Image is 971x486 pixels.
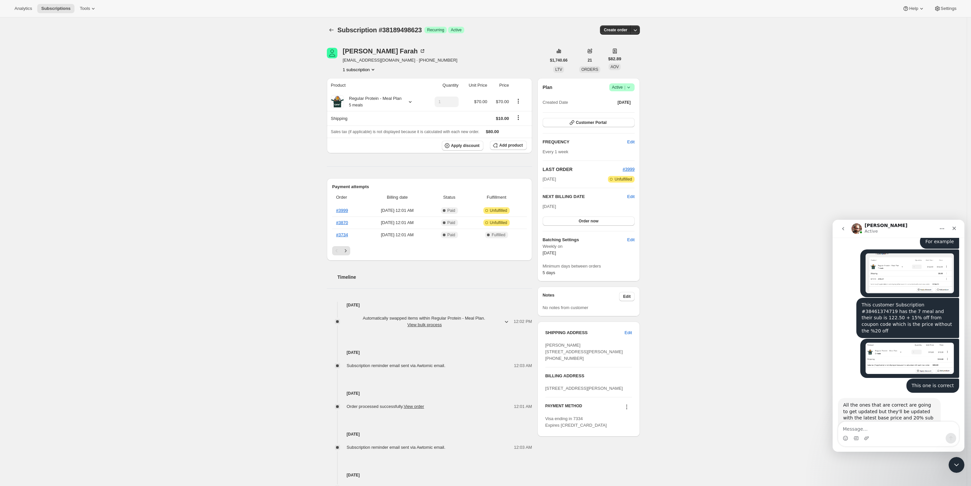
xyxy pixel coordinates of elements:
[545,343,623,361] span: [PERSON_NAME] [STREET_ADDRESS][PERSON_NAME] [PHONE_NUMBER]
[331,129,479,134] span: Sales tax (if applicable) is not displayed because it is calculated with each new order.
[949,457,964,473] iframe: Intercom live chat
[619,292,635,301] button: Edit
[623,235,639,245] button: Edit
[608,56,621,62] span: $82.89
[614,98,635,107] button: [DATE]
[366,194,428,201] span: Billing date
[327,111,425,126] th: Shipping
[327,78,425,93] th: Product
[514,444,532,451] span: 12:03 AM
[343,57,457,64] span: [EMAIL_ADDRESS][DOMAIN_NAME] · [PHONE_NUMBER]
[366,219,428,226] span: [DATE] · 12:01 AM
[930,4,960,13] button: Settings
[543,250,556,255] span: [DATE]
[611,65,619,69] span: AOV
[627,237,635,243] span: Edit
[349,103,363,107] small: 5 meals
[76,4,100,13] button: Tools
[489,78,511,93] th: Price
[327,48,337,58] span: Luay Farah
[490,141,527,150] button: Add product
[545,329,625,336] h3: SHIPPING ADDRESS
[447,208,455,213] span: Paid
[332,184,527,190] h2: Payment attempts
[327,390,532,397] h4: [DATE]
[11,4,36,13] button: Analytics
[343,48,426,54] div: [PERSON_NAME] Farah
[490,208,507,213] span: Unfulfilled
[543,139,627,145] h2: FREQUENCY
[623,167,635,172] a: #3999
[327,349,532,356] h4: [DATE]
[327,472,532,478] h4: [DATE]
[332,246,527,255] nav: Pagination
[344,95,402,108] div: Regular Protein - Meal Plan
[337,26,422,34] span: Subscription #38189498623
[627,193,635,200] span: Edit
[37,4,74,13] button: Subscriptions
[366,207,428,214] span: [DATE] · 12:01 AM
[492,232,505,238] span: Fulfilled
[336,220,348,225] a: #3870
[514,403,532,410] span: 12:01 AM
[576,120,607,125] span: Customer Portal
[347,404,424,409] span: Order processed successfully.
[514,362,532,369] span: 12:03 AM
[543,118,635,127] button: Customer Portal
[555,67,562,72] span: LTV
[80,6,90,11] span: Tools
[941,6,957,11] span: Settings
[543,292,619,301] h3: Notes
[451,143,480,148] span: Apply discount
[496,99,509,104] span: $70.00
[543,237,627,243] h6: Batching Settings
[624,85,625,90] span: |
[427,27,444,33] span: Recurring
[347,315,502,328] span: Automatically swapped items within Regular Protein - Meal Plan .
[623,166,635,173] button: #3999
[545,416,607,428] span: Visa ending in 7334 Expires [CREDIT_CARD_DATA]
[543,149,568,154] span: Every 1 week
[407,322,442,327] button: View bulk process
[543,305,588,310] span: No notes from customer
[543,270,555,275] span: 5 days
[909,6,918,11] span: Help
[331,95,344,108] img: product img
[600,25,631,35] button: Create order
[612,84,632,91] span: Active
[336,208,348,213] a: #3999
[332,190,364,205] th: Order
[614,177,632,182] span: Unfulfilled
[513,98,524,105] button: Product actions
[347,363,445,368] span: Subscription reminder email sent via Awtomic email.
[490,220,507,225] span: Unfulfilled
[581,67,598,72] span: ORDERS
[543,216,635,226] button: Order now
[474,99,487,104] span: $70.00
[425,78,460,93] th: Quantity
[617,100,631,105] span: [DATE]
[543,263,635,270] span: Minimum days between orders
[604,27,627,33] span: Create order
[447,232,455,238] span: Paid
[343,66,376,73] button: Product actions
[543,193,627,200] h2: NEXT BILLING DATE
[337,274,532,280] h2: Timeline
